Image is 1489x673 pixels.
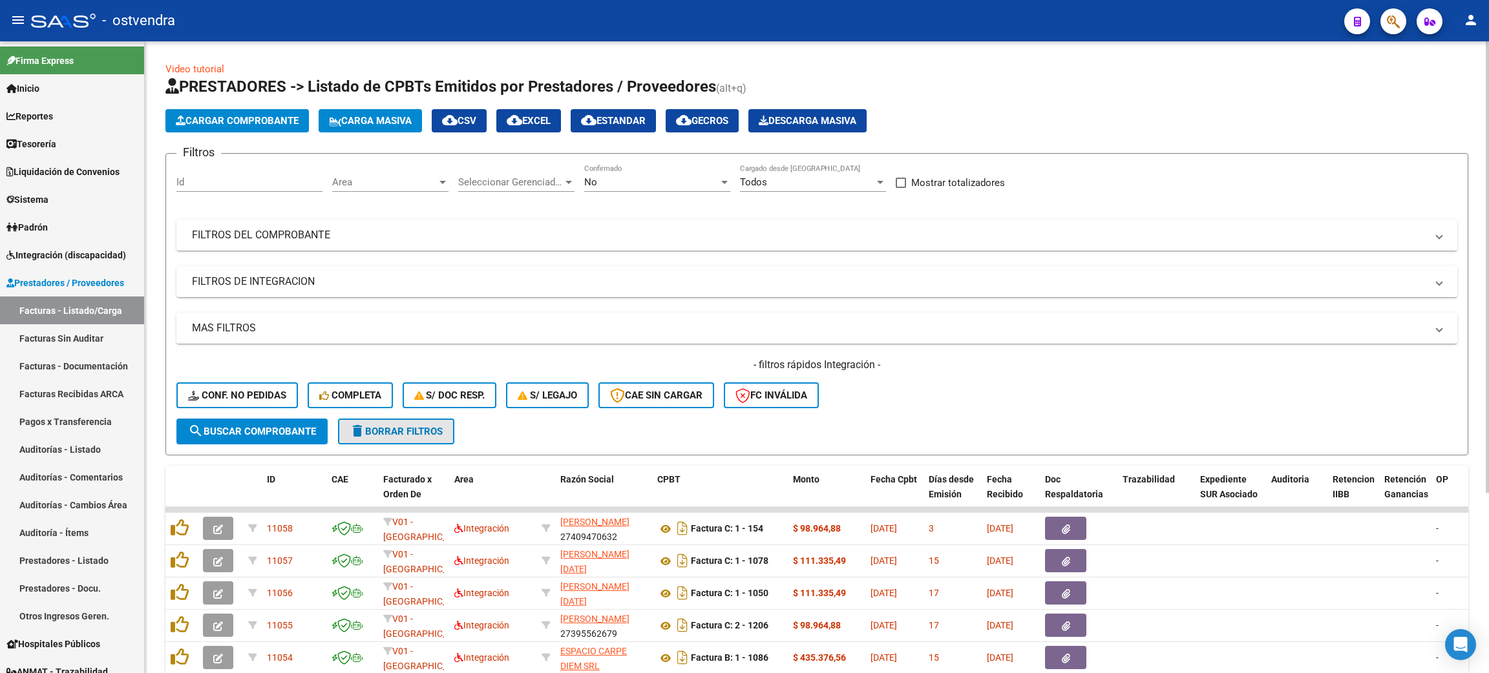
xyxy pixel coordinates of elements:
[1445,629,1476,660] div: Open Intercom Messenger
[929,474,974,499] span: Días desde Emisión
[176,382,298,408] button: Conf. no pedidas
[759,115,856,127] span: Descarga Masiva
[458,176,563,188] span: Seleccionar Gerenciador
[6,637,100,651] span: Hospitales Públicos
[793,620,841,630] strong: $ 98.964,88
[987,588,1013,598] span: [DATE]
[987,523,1013,533] span: [DATE]
[1379,466,1431,523] datatable-header-cell: Retención Ganancias
[192,274,1426,289] mat-panel-title: FILTROS DE INTEGRACION
[1436,620,1439,630] span: -
[560,547,647,574] div: 27385459446
[332,474,348,484] span: CAE
[188,423,204,439] mat-icon: search
[987,474,1023,499] span: Fecha Recibido
[192,228,1426,242] mat-panel-title: FILTROS DEL COMPROBANTE
[102,6,175,35] span: - ostvendra
[691,653,768,663] strong: Factura B: 1 - 1086
[267,652,293,663] span: 11054
[176,313,1457,344] mat-expansion-panel-header: MAS FILTROS
[560,581,629,606] span: [PERSON_NAME][DATE]
[929,555,939,566] span: 15
[1200,474,1258,499] span: Expediente SUR Asociado
[560,612,647,639] div: 27395562679
[691,588,768,599] strong: Factura C: 1 - 1050
[6,276,124,290] span: Prestadores / Proveedores
[6,192,48,207] span: Sistema
[581,115,646,127] span: Estandar
[987,620,1013,630] span: [DATE]
[454,620,509,630] span: Integración
[929,588,939,598] span: 17
[319,109,422,132] button: Carga Masiva
[652,466,788,523] datatable-header-cell: CPBT
[584,176,597,188] span: No
[911,175,1005,191] span: Mostrar totalizadores
[332,176,437,188] span: Area
[442,112,458,128] mat-icon: cloud_download
[1463,12,1479,28] mat-icon: person
[982,466,1040,523] datatable-header-cell: Fecha Recibido
[924,466,982,523] datatable-header-cell: Días desde Emisión
[793,588,846,598] strong: $ 111.335,49
[350,426,443,437] span: Borrar Filtros
[454,588,509,598] span: Integración
[788,466,865,523] datatable-header-cell: Monto
[674,583,691,603] i: Descargar documento
[6,109,53,123] span: Reportes
[560,579,647,606] div: 27385459446
[176,115,299,127] span: Cargar Comprobante
[1266,466,1327,523] datatable-header-cell: Auditoria
[507,115,551,127] span: EXCEL
[793,555,846,566] strong: $ 111.335,49
[350,423,365,439] mat-icon: delete
[676,115,728,127] span: Gecros
[176,419,328,444] button: Buscar Comprobante
[1195,466,1266,523] datatable-header-cell: Expediente SUR Asociado
[560,614,629,624] span: [PERSON_NAME]
[610,389,702,401] span: CAE SIN CARGAR
[326,466,378,523] datatable-header-cell: CAE
[1333,474,1375,499] span: Retencion IIBB
[6,220,48,234] span: Padrón
[871,620,897,630] span: [DATE]
[793,652,846,663] strong: $ 435.376,56
[1436,588,1439,598] span: -
[674,647,691,668] i: Descargar documento
[735,389,807,401] span: FC Inválida
[555,466,652,523] datatable-header-cell: Razón Social
[192,321,1426,335] mat-panel-title: MAS FILTROS
[929,620,939,630] span: 17
[496,109,561,132] button: EXCEL
[454,523,509,533] span: Integración
[6,81,39,96] span: Inicio
[1327,466,1379,523] datatable-header-cell: Retencion IIBB
[560,517,629,527] span: [PERSON_NAME]
[865,466,924,523] datatable-header-cell: Fecha Cpbt
[454,555,509,566] span: Integración
[176,220,1457,251] mat-expansion-panel-header: FILTROS DEL COMPROBANTE
[793,523,841,533] strong: $ 98.964,88
[748,109,867,132] app-download-masive: Descarga masiva de comprobantes (adjuntos)
[560,474,614,484] span: Razón Social
[674,518,691,539] i: Descargar documento
[378,466,449,523] datatable-header-cell: Facturado x Orden De
[1436,555,1439,566] span: -
[442,115,476,127] span: CSV
[454,474,474,484] span: Area
[716,82,746,94] span: (alt+q)
[506,382,589,408] button: S/ legajo
[871,652,897,663] span: [DATE]
[329,115,412,127] span: Carga Masiva
[871,555,897,566] span: [DATE]
[1271,474,1309,484] span: Auditoria
[598,382,714,408] button: CAE SIN CARGAR
[338,419,454,444] button: Borrar Filtros
[267,523,293,533] span: 11058
[262,466,326,523] datatable-header-cell: ID
[1431,466,1483,523] datatable-header-cell: OP
[432,109,487,132] button: CSV
[165,109,309,132] button: Cargar Comprobante
[267,474,275,484] span: ID
[666,109,739,132] button: Gecros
